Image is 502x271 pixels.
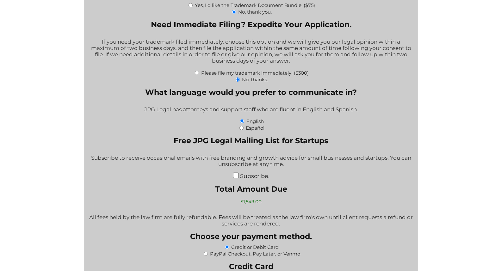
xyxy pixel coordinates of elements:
[238,9,272,15] label: No, thank you.
[246,125,264,131] label: Español
[151,20,351,29] legend: Need Immediate Filing? Expedite Your Application.
[89,214,413,227] p: All fees held by the law firm are fully refundable. Fees will be treated as the law firm's own un...
[89,34,413,69] div: If you need your trademark filed immediately, choose this option and we will give you our legal o...
[201,70,309,76] label: Please file my trademark immediately! ($300)
[231,244,279,250] label: Credit or Debit Card
[195,2,315,8] label: Yes, I'd like the Trademark Document Bundle. ($75)
[145,88,357,97] legend: What language would you prefer to communicate in?
[89,102,413,118] div: JPG Legal has attorneys and support staff who are fluent in English and Spanish.
[89,151,413,172] div: Subscribe to receive occasional emails with free branding and growth advice for small businesses ...
[240,173,270,179] label: Subscribe.
[246,118,264,124] label: English
[89,184,413,194] label: Total Amount Due
[89,262,413,271] label: Credit Card
[242,77,268,83] label: No, thanks.
[190,232,312,241] legend: Choose your payment method.
[174,136,328,145] legend: Free JPG Legal Mailing List for Startups
[210,251,300,257] label: PayPal Checkout, Pay Later, or Venmo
